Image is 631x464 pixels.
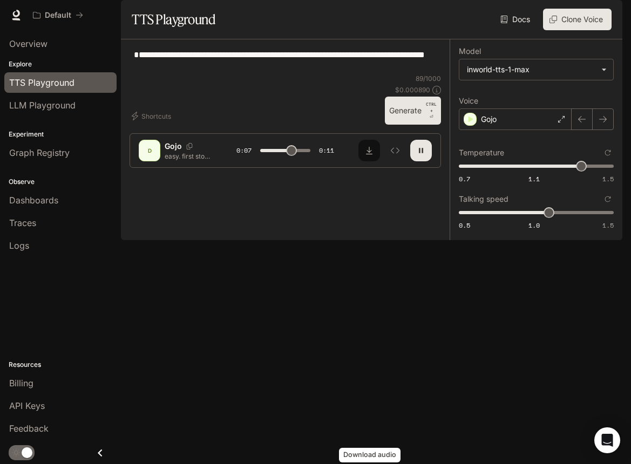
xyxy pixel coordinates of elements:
[130,107,175,125] button: Shortcuts
[602,174,614,183] span: 1.5
[339,448,401,462] div: Download audio
[459,59,613,80] div: inworld-tts-1-max
[459,149,504,156] p: Temperature
[459,195,508,203] p: Talking speed
[45,11,71,20] p: Default
[426,101,437,120] p: ⏎
[416,74,441,83] p: 89 / 1000
[459,97,478,105] p: Voice
[395,85,430,94] p: $ 0.000890
[141,142,158,159] div: D
[459,47,481,55] p: Model
[319,145,334,156] span: 0:11
[594,427,620,453] div: Open Intercom Messenger
[602,147,614,159] button: Reset to default
[543,9,612,30] button: Clone Voice
[28,4,88,26] button: All workspaces
[165,152,211,161] p: easy. first stop vegas. strip clubs, hookers, baddies, ur soul leaves ur body night one.
[236,145,252,156] span: 0:07
[459,221,470,230] span: 0.5
[165,141,182,152] p: Gojo
[498,9,534,30] a: Docs
[182,143,197,149] button: Copy Voice ID
[358,140,380,161] button: Download audio
[481,114,497,125] p: Gojo
[385,97,441,125] button: GenerateCTRL +⏎
[426,101,437,114] p: CTRL +
[528,174,540,183] span: 1.1
[467,64,596,75] div: inworld-tts-1-max
[602,221,614,230] span: 1.5
[132,9,215,30] h1: TTS Playground
[528,221,540,230] span: 1.0
[602,193,614,205] button: Reset to default
[459,174,470,183] span: 0.7
[384,140,406,161] button: Inspect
